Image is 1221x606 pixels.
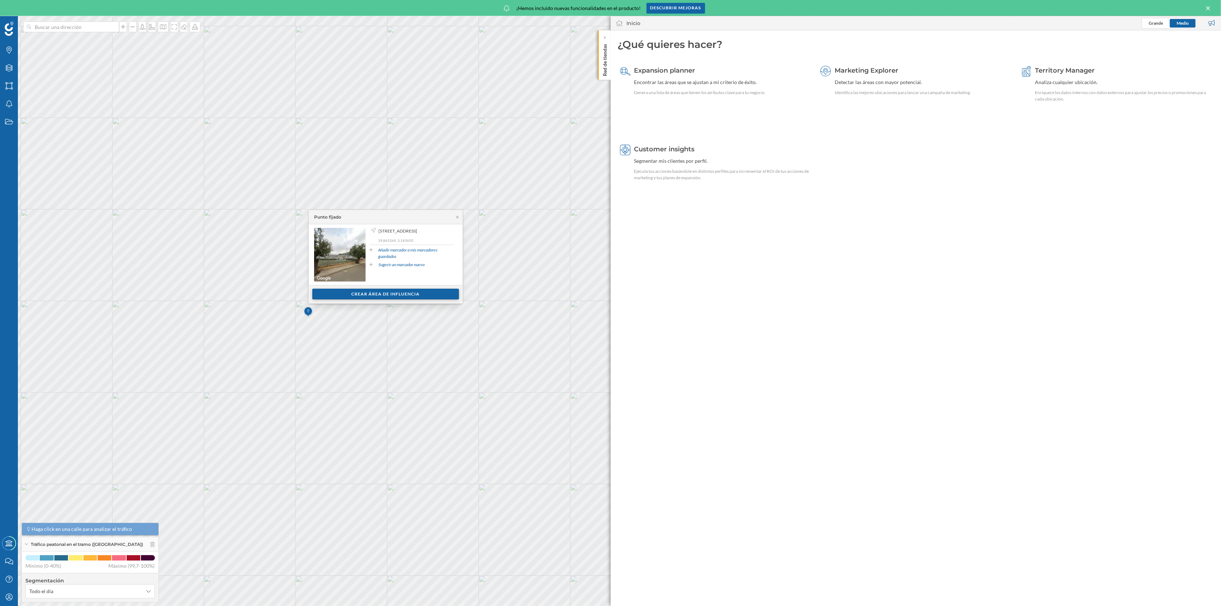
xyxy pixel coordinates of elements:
[1035,67,1095,74] span: Territory Manager
[29,588,53,595] span: Todo el día
[634,157,811,165] div: Segmentar mis clientes por perfil.
[25,562,61,570] span: Mínimo (0-40%)
[1035,79,1212,86] div: Analiza cualquier ubicación.
[1177,20,1189,26] span: Medio
[378,238,454,243] p: 39,865269, 3,143650
[835,67,898,74] span: Marketing Explorer
[634,145,695,153] span: Customer insights
[378,228,417,234] span: [STREET_ADDRESS]
[25,577,155,584] h4: Segmentación
[820,66,831,77] img: explorer.svg
[378,262,425,268] a: Sugerir un marcador nuevo
[1035,89,1212,102] div: Enriquece los datos internos con datos externos para ajustar los precios o promociones para cada ...
[620,66,631,77] img: search-areas.svg
[516,5,641,12] span: ¡Hemos incluido nuevas funcionalidades en el producto!
[620,145,631,155] img: customer-intelligence.svg
[31,541,143,548] span: Tráfico peatonal en el tramo ([GEOGRAPHIC_DATA])
[32,526,132,533] span: Haga click en una calle para analizar el tráfico
[14,5,40,11] span: Soporte
[1149,20,1163,26] span: Grande
[314,214,341,220] div: Punto fijado
[601,41,608,76] p: Red de tiendas
[634,168,811,181] div: Ejecuta tus acciones basándote en distintos perfiles para incrementar el ROI de tus acciones de m...
[5,21,14,36] img: Geoblink Logo
[304,305,313,319] img: Marker
[634,67,695,74] span: Expansion planner
[835,89,971,96] div: Identifica las mejores ubicaciones para lanzar una campaña de marketing.
[634,79,766,86] div: Encontrar las áreas que se ajustan a mi criterio de éxito.
[378,247,454,260] a: Añadir marcador a mis marcadores guardados
[627,20,641,27] div: Inicio
[835,79,971,86] div: Detectar las áreas con mayor potencial.
[1021,66,1032,77] img: territory-manager.svg
[634,89,766,96] div: Genera una lista de áreas que tienen los atributos clave para tu negocio.
[109,562,155,570] span: Máximo (99,7-100%)
[618,38,1214,51] div: ¿Qué quieres hacer?
[314,228,366,282] img: streetview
